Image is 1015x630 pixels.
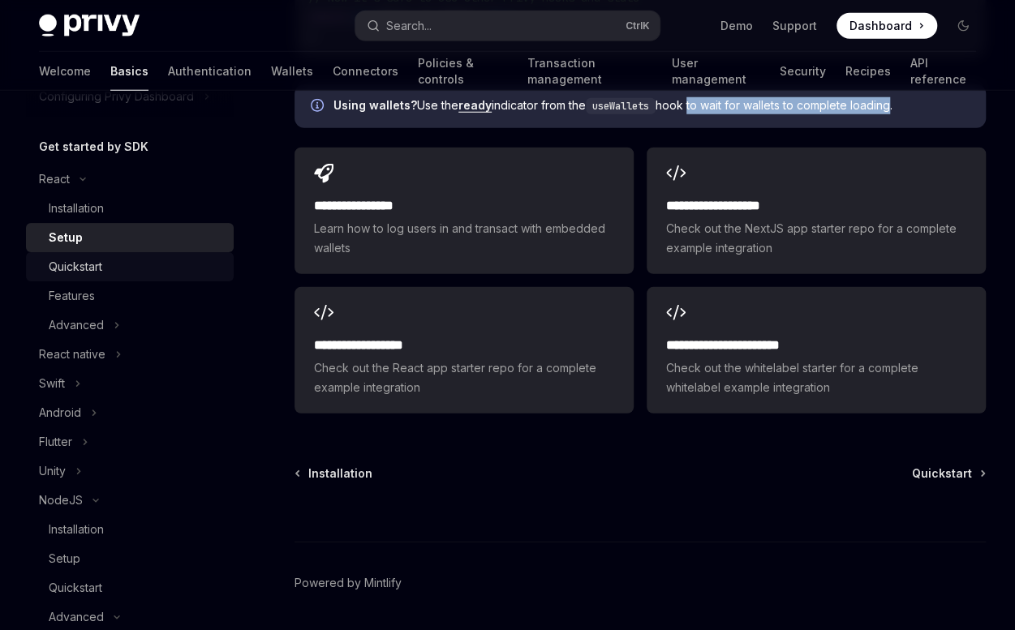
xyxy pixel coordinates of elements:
[26,544,234,573] a: Setup
[647,287,986,414] a: **** **** **** **** ***Check out the whitelabel starter for a complete whitelabel example integra...
[333,98,417,112] strong: Using wallets?
[333,52,398,91] a: Connectors
[39,52,91,91] a: Welcome
[26,223,234,252] a: Setup
[49,607,104,627] div: Advanced
[314,219,614,258] span: Learn how to log users in and transact with embedded wallets
[49,578,102,598] div: Quickstart
[780,52,826,91] a: Security
[26,194,234,223] a: Installation
[837,13,937,39] a: Dashboard
[666,219,966,258] span: Check out the NextJS app starter repo for a complete example integration
[39,137,148,156] h5: Get started by SDK
[910,52,976,91] a: API reference
[586,98,656,114] code: useWallets
[110,52,148,91] a: Basics
[772,18,817,34] a: Support
[912,465,972,482] span: Quickstart
[39,345,105,364] div: React native
[39,374,65,393] div: Swift
[626,19,650,32] span: Ctrl K
[295,575,402,591] a: Powered by Mintlify
[295,287,634,414] a: **** **** **** ***Check out the React app starter repo for a complete example integration
[672,52,760,91] a: User management
[271,52,313,91] a: Wallets
[333,97,970,114] span: Use the indicator from the hook to wait for wallets to complete loading.
[39,169,70,189] div: React
[49,228,83,247] div: Setup
[912,465,984,482] a: Quickstart
[26,515,234,544] a: Installation
[355,11,659,41] button: Search...CtrlK
[386,16,432,36] div: Search...
[39,403,81,422] div: Android
[26,252,234,281] a: Quickstart
[849,18,912,34] span: Dashboard
[39,15,140,37] img: dark logo
[26,281,234,311] a: Features
[647,148,986,274] a: **** **** **** ****Check out the NextJS app starter repo for a complete example integration
[845,52,891,91] a: Recipes
[296,465,372,482] a: Installation
[49,549,80,568] div: Setup
[311,99,327,115] svg: Info
[49,199,104,218] div: Installation
[950,13,976,39] button: Toggle dark mode
[49,520,104,539] div: Installation
[49,257,102,276] div: Quickstart
[26,573,234,602] a: Quickstart
[418,52,508,91] a: Policies & controls
[49,315,104,335] div: Advanced
[314,358,614,397] span: Check out the React app starter repo for a complete example integration
[666,358,966,397] span: Check out the whitelabel starter for a complete whitelabel example integration
[168,52,252,91] a: Authentication
[39,432,72,452] div: Flutter
[720,18,753,34] a: Demo
[308,465,372,482] span: Installation
[39,461,66,481] div: Unity
[458,98,492,113] a: ready
[295,148,634,274] a: **** **** **** *Learn how to log users in and transact with embedded wallets
[39,491,83,510] div: NodeJS
[49,286,95,306] div: Features
[527,52,652,91] a: Transaction management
